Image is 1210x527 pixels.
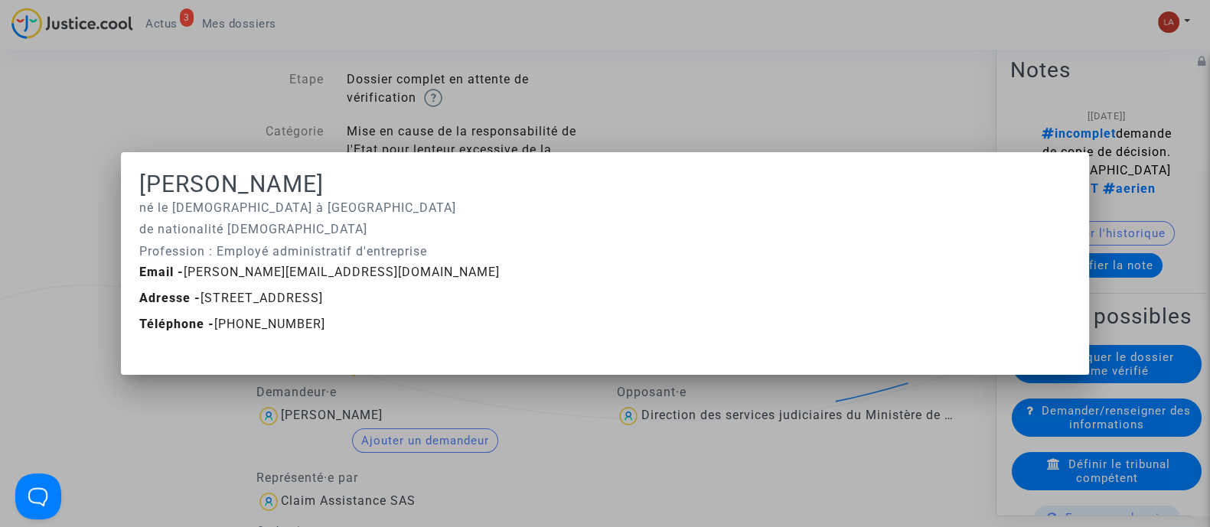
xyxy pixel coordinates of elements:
[139,198,1071,217] p: né le [DEMOGRAPHIC_DATA] à [GEOGRAPHIC_DATA]
[139,265,500,279] span: [PERSON_NAME][EMAIL_ADDRESS][DOMAIN_NAME]
[139,171,1071,198] h1: [PERSON_NAME]
[15,473,61,519] iframe: Help Scout Beacon - Open
[139,317,214,331] b: Téléphone -
[139,265,184,279] b: Email -
[139,220,1071,239] p: de nationalité [DEMOGRAPHIC_DATA]
[139,291,201,305] b: Adresse -
[139,291,323,305] span: [STREET_ADDRESS]
[139,242,1071,261] p: Profession : Employé administratif d'entreprise
[139,317,325,331] span: [PHONE_NUMBER]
